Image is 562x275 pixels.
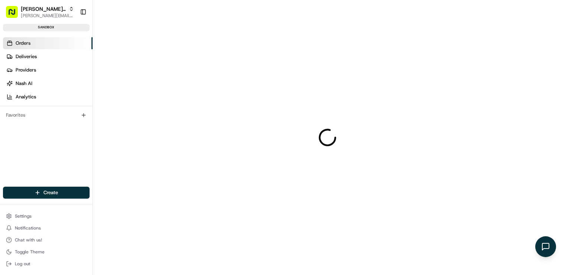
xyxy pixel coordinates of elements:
[15,108,57,116] span: Knowledge Base
[3,51,93,63] a: Deliveries
[25,71,122,79] div: Start new chat
[3,211,90,221] button: Settings
[60,105,122,118] a: 💻API Documentation
[70,108,119,116] span: API Documentation
[15,225,41,231] span: Notifications
[4,105,60,118] a: 📗Knowledge Base
[3,235,90,245] button: Chat with us!
[3,91,93,103] a: Analytics
[16,40,30,47] span: Orders
[3,37,93,49] a: Orders
[21,5,66,13] button: [PERSON_NAME] Org
[15,237,42,243] span: Chat with us!
[3,259,90,269] button: Log out
[15,213,32,219] span: Settings
[7,30,135,42] p: Welcome 👋
[3,223,90,233] button: Notifications
[19,48,123,56] input: Clear
[3,24,90,31] div: sandbox
[7,109,13,115] div: 📗
[3,64,93,76] a: Providers
[15,261,30,267] span: Log out
[74,126,90,132] span: Pylon
[3,109,90,121] div: Favorites
[21,13,74,19] button: [PERSON_NAME][EMAIL_ADDRESS][DOMAIN_NAME]
[16,80,32,87] span: Nash AI
[535,236,556,257] button: Open chat
[3,78,93,89] a: Nash AI
[15,249,45,255] span: Toggle Theme
[16,53,37,60] span: Deliveries
[3,3,77,21] button: [PERSON_NAME] Org[PERSON_NAME][EMAIL_ADDRESS][DOMAIN_NAME]
[25,79,94,85] div: We're available if you need us!
[52,126,90,132] a: Powered byPylon
[7,7,22,22] img: Nash
[126,73,135,82] button: Start new chat
[16,94,36,100] span: Analytics
[43,189,58,196] span: Create
[16,67,36,73] span: Providers
[3,247,90,257] button: Toggle Theme
[63,109,69,115] div: 💻
[7,71,21,85] img: 1736555255976-a54dd68f-1ca7-489b-9aae-adbdc363a1c4
[3,187,90,199] button: Create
